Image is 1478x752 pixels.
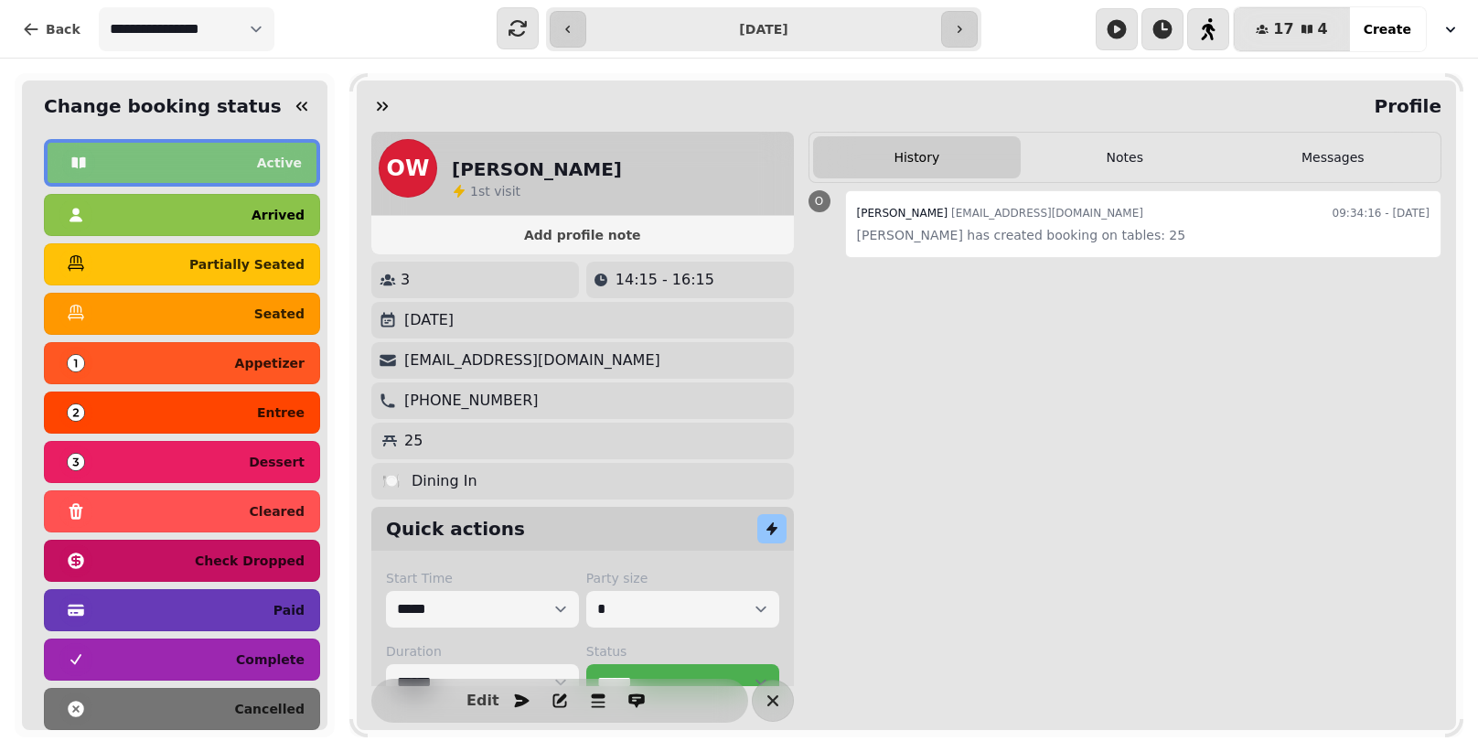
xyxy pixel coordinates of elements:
[257,156,302,169] p: active
[465,682,501,719] button: Edit
[7,7,95,51] button: Back
[404,430,423,452] p: 25
[44,441,320,483] button: dessert
[393,229,772,242] span: Add profile note
[46,23,80,36] span: Back
[37,93,282,119] h2: Change booking status
[44,342,320,384] button: appetizer
[1234,7,1349,51] button: 174
[44,540,320,582] button: check dropped
[586,569,779,587] label: Party size
[236,653,305,666] p: complete
[44,194,320,236] button: arrived
[44,139,320,187] button: active
[1229,136,1437,178] button: Messages
[472,693,494,708] span: Edit
[273,604,305,617] p: paid
[1349,7,1426,51] button: Create
[404,349,660,371] p: [EMAIL_ADDRESS][DOMAIN_NAME]
[252,209,305,221] p: arrived
[250,505,305,518] p: cleared
[857,202,1143,224] div: [EMAIL_ADDRESS][DOMAIN_NAME]
[44,293,320,335] button: seated
[401,269,410,291] p: 3
[412,470,477,492] p: Dining In
[44,392,320,434] button: entree
[44,639,320,681] button: complete
[470,184,478,199] span: 1
[189,258,305,271] p: partially seated
[195,554,305,567] p: check dropped
[1366,93,1441,119] h2: Profile
[452,156,622,182] h2: [PERSON_NAME]
[404,390,539,412] p: [PHONE_NUMBER]
[386,569,579,587] label: Start Time
[815,196,823,207] span: O
[254,307,305,320] p: seated
[249,456,305,468] p: dessert
[234,703,305,715] p: cancelled
[470,182,520,200] p: visit
[387,157,430,179] span: OW
[478,184,494,199] span: st
[235,357,305,370] p: appetizer
[386,516,525,542] h2: Quick actions
[1333,202,1430,224] time: 09:34:16 - [DATE]
[586,642,779,661] label: Status
[1273,22,1293,37] span: 17
[382,470,401,492] p: 🍽️
[44,589,320,631] button: paid
[813,136,1021,178] button: History
[44,243,320,285] button: partially seated
[616,269,714,291] p: 14:15 - 16:15
[44,688,320,730] button: cancelled
[379,223,787,247] button: Add profile note
[44,490,320,532] button: cleared
[404,309,454,331] p: [DATE]
[857,224,1430,246] p: [PERSON_NAME] has created booking on tables: 25
[1021,136,1228,178] button: Notes
[257,406,305,419] p: entree
[1364,23,1411,36] span: Create
[1318,22,1328,37] span: 4
[386,642,579,661] label: Duration
[857,207,948,220] span: [PERSON_NAME]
